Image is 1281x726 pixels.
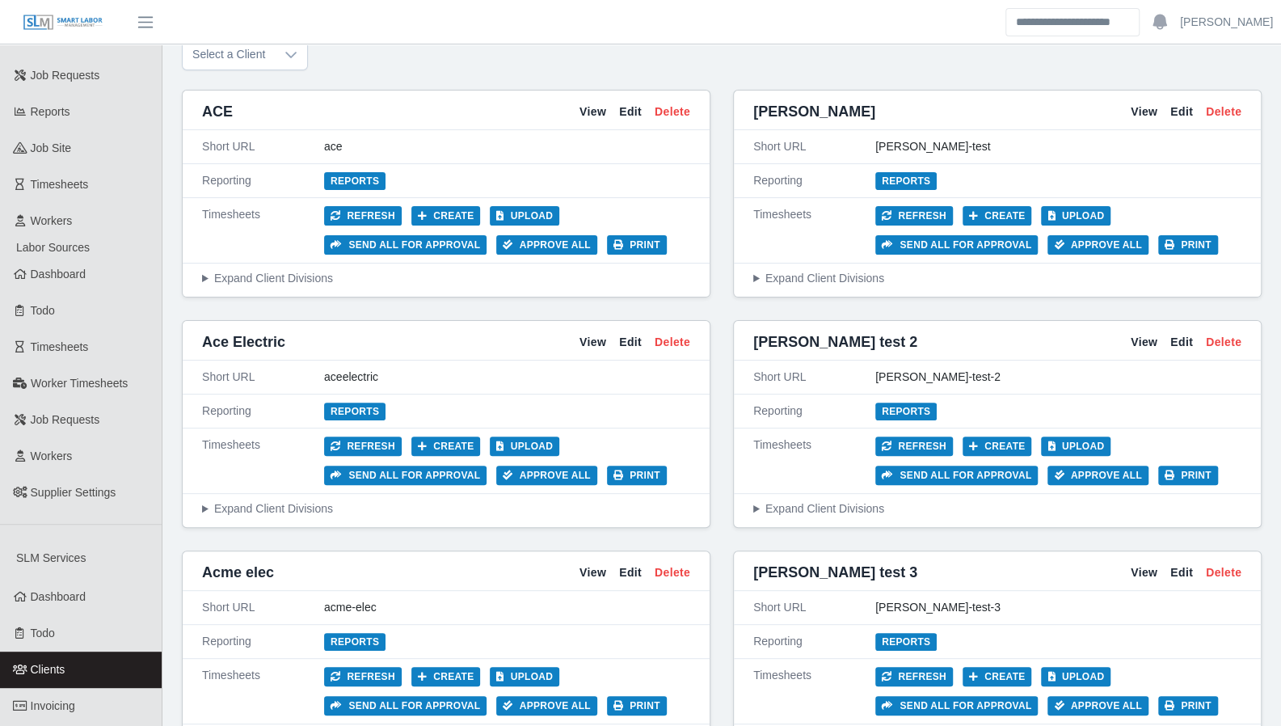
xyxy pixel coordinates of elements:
span: Invoicing [31,699,75,712]
a: Delete [655,103,690,120]
span: Timesheets [31,340,89,353]
summary: Expand Client Divisions [202,500,690,517]
div: Short URL [753,599,875,616]
button: Refresh [324,206,402,226]
div: Short URL [753,138,875,155]
div: acme-elec [324,599,690,616]
button: Upload [1041,667,1110,686]
a: Edit [1170,103,1193,120]
a: Reports [875,403,937,420]
button: Send all for approval [875,696,1038,715]
button: Send all for approval [875,235,1038,255]
span: [PERSON_NAME] [753,100,875,123]
button: Create [963,206,1032,226]
button: Upload [490,437,559,456]
a: View [579,334,606,351]
a: View [579,564,606,581]
span: ACE [202,100,233,123]
div: Timesheets [753,667,875,715]
summary: Expand Client Divisions [202,270,690,287]
span: [PERSON_NAME] test 3 [753,561,917,584]
a: Delete [1206,564,1241,581]
div: Reporting [202,403,324,420]
div: Reporting [753,172,875,189]
span: job site [31,141,72,154]
button: Print [1158,235,1218,255]
button: Refresh [875,437,953,456]
a: Reports [875,172,937,190]
div: [PERSON_NAME]-test [875,138,1241,155]
span: Dashboard [31,590,86,603]
div: Reporting [202,633,324,650]
span: [PERSON_NAME] test 2 [753,331,917,353]
button: Refresh [324,667,402,686]
a: View [1131,334,1157,351]
a: View [579,103,606,120]
div: Short URL [753,369,875,386]
a: Edit [1170,334,1193,351]
button: Upload [1041,206,1110,226]
button: Approve All [496,466,597,485]
button: Refresh [875,206,953,226]
span: Dashboard [31,268,86,281]
span: Clients [31,663,65,676]
div: ace [324,138,690,155]
span: Supplier Settings [31,486,116,499]
button: Approve All [496,235,597,255]
div: [PERSON_NAME]-test-2 [875,369,1241,386]
a: Delete [1206,334,1241,351]
summary: Expand Client Divisions [753,500,1241,517]
button: Upload [1041,437,1110,456]
span: Reports [31,105,70,118]
button: Send all for approval [324,696,487,715]
button: Send all for approval [324,466,487,485]
div: Reporting [753,403,875,420]
div: Timesheets [202,437,324,485]
button: Print [607,696,667,715]
span: Acme elec [202,561,274,584]
button: Send all for approval [875,466,1038,485]
div: Timesheets [202,206,324,255]
button: Create [411,206,481,226]
button: Print [1158,696,1218,715]
span: Workers [31,450,73,462]
span: Ace Electric [202,331,285,353]
button: Refresh [324,437,402,456]
div: Short URL [202,138,324,155]
div: [PERSON_NAME]-test-3 [875,599,1241,616]
div: Reporting [753,633,875,650]
span: Workers [31,214,73,227]
div: Timesheets [753,437,875,485]
a: Reports [324,172,386,190]
button: Approve All [1047,235,1148,255]
a: View [1131,103,1157,120]
a: Delete [1206,103,1241,120]
span: Job Requests [31,413,100,426]
img: SLM Logo [23,14,103,32]
button: Print [607,235,667,255]
span: Todo [31,304,55,317]
button: Approve All [1047,696,1148,715]
div: Timesheets [753,206,875,255]
button: Approve All [1047,466,1148,485]
button: Print [1158,466,1218,485]
button: Upload [490,206,559,226]
a: Delete [655,564,690,581]
button: Create [411,437,481,456]
span: SLM Services [16,551,86,564]
a: Reports [324,403,386,420]
button: Send all for approval [324,235,487,255]
input: Search [1005,8,1140,36]
span: Job Requests [31,69,100,82]
a: Delete [655,334,690,351]
button: Create [963,437,1032,456]
span: Timesheets [31,178,89,191]
button: Create [963,667,1032,686]
a: Reports [324,633,386,651]
a: [PERSON_NAME] [1180,14,1273,31]
div: Short URL [202,599,324,616]
a: Edit [619,103,642,120]
span: Labor Sources [16,241,90,254]
span: Worker Timesheets [31,377,128,390]
div: aceelectric [324,369,690,386]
